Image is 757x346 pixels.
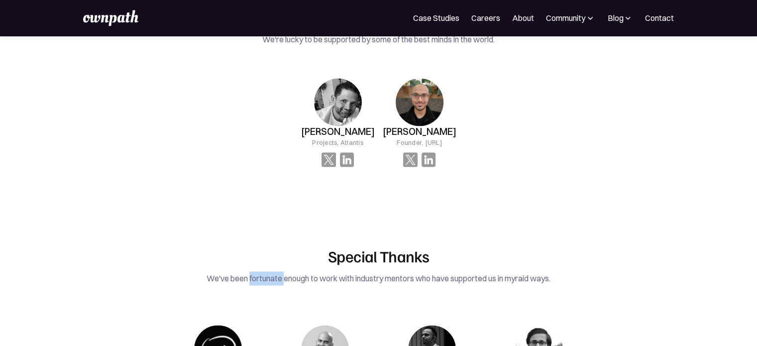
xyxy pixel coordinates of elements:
a: Case Studies [413,12,459,24]
h3: [PERSON_NAME] [301,126,375,137]
div: Blog [607,12,623,24]
a: Careers [471,12,500,24]
div: Projects, Atlantis [312,137,363,147]
div: Community [546,12,595,24]
div: We're lucky to be supported by some of the best minds in the world. [151,32,607,46]
div: Community [546,12,585,24]
div: We've been fortunate enough to work with industry mentors who have supported us in myraid ways. [144,271,613,285]
div: Founder, [URL] [397,137,442,147]
a: Contact [645,12,674,24]
h3: [PERSON_NAME] [383,126,456,137]
div: Blog [607,12,633,24]
h2: Special Thanks [144,246,613,265]
a: About [512,12,534,24]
